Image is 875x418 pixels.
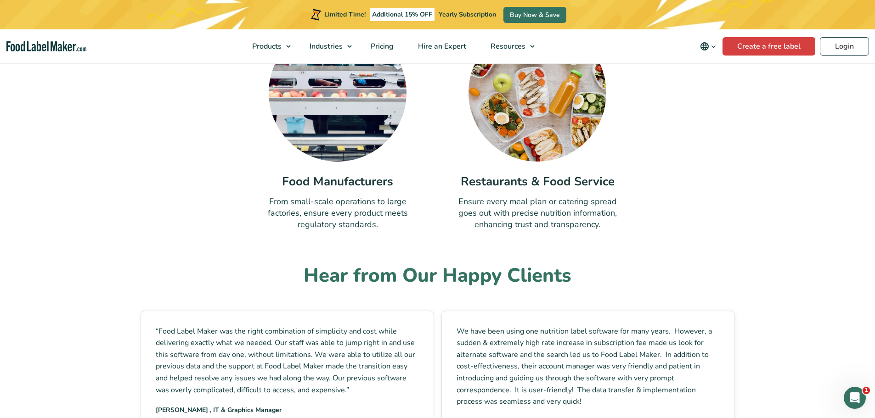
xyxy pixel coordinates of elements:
a: Create a free label [723,37,815,56]
img: An apple, orange juice, and plastic containers of meals scattered on a table. [469,24,606,162]
a: Hire an Expert [406,29,476,63]
a: Buy Now & Save [503,7,566,23]
span: Products [249,41,282,51]
p: [PERSON_NAME] , IT & Graphics Manager [156,405,282,415]
span: Pricing [368,41,395,51]
p: “Food Label Maker was the right combination of simplicity and cost while delivering exactly what ... [156,326,419,396]
a: Food Manufacturers [282,173,393,189]
span: Additional 15% OFF [370,8,435,21]
h2: Hear from Our Happy Clients [137,263,739,289]
span: Yearly Subscription [439,10,496,19]
iframe: Intercom live chat [844,387,866,409]
span: Resources [488,41,526,51]
button: Change language [694,37,723,56]
span: Hire an Expert [415,41,467,51]
a: Pricing [359,29,404,63]
span: Limited Time! [324,10,366,19]
a: Industries [298,29,356,63]
a: Login [820,37,869,56]
p: We have been using one nutrition label software for many years. However, a sudden & extremely hig... [457,326,720,408]
p: From small-scale operations to large factories, ensure every product meets regulatory standards. [257,196,418,231]
a: Food Label Maker homepage [6,41,86,52]
a: Products [240,29,295,63]
a: Restaurants & Food Service [461,173,615,189]
a: Resources [479,29,539,63]
img: Factory workers sorting apples on a production line. [269,24,406,162]
span: 1 [863,387,870,394]
p: Ensure every meal plan or catering spread goes out with precise nutrition information, enhancing ... [457,196,618,231]
span: Industries [307,41,344,51]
